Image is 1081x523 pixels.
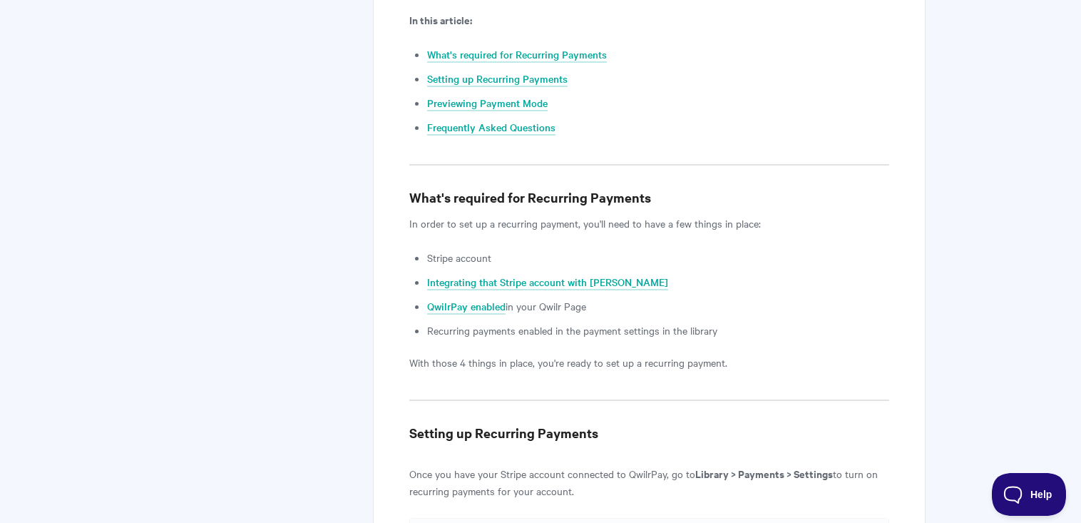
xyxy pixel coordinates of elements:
[427,299,506,315] a: QwilrPay enabled
[427,71,568,87] a: Setting up Recurring Payments
[409,465,889,499] p: Once you have your Stripe account connected to QwilrPay, go to to turn on recurring payments for ...
[695,466,833,481] b: Library > Payments > Settings
[409,188,889,208] h3: What's required for Recurring Payments
[427,120,555,136] a: Frequently Asked Questions
[427,249,889,266] li: Stripe account
[409,215,889,232] p: In order to set up a recurring payment, you'll need to have a few things in place:
[992,473,1067,516] iframe: Toggle Customer Support
[427,275,668,290] a: Integrating that Stripe account with [PERSON_NAME]
[409,12,472,27] b: In this article:
[427,298,889,315] li: in your Qwilr Page
[427,47,607,63] a: What's required for Recurring Payments
[409,423,889,443] h3: Setting up Recurring Payments
[409,354,889,371] p: With those 4 things in place, you're ready to set up a recurring payment.
[427,322,889,339] li: Recurring payments enabled in the payment settings in the library
[427,96,548,111] a: Previewing Payment Mode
